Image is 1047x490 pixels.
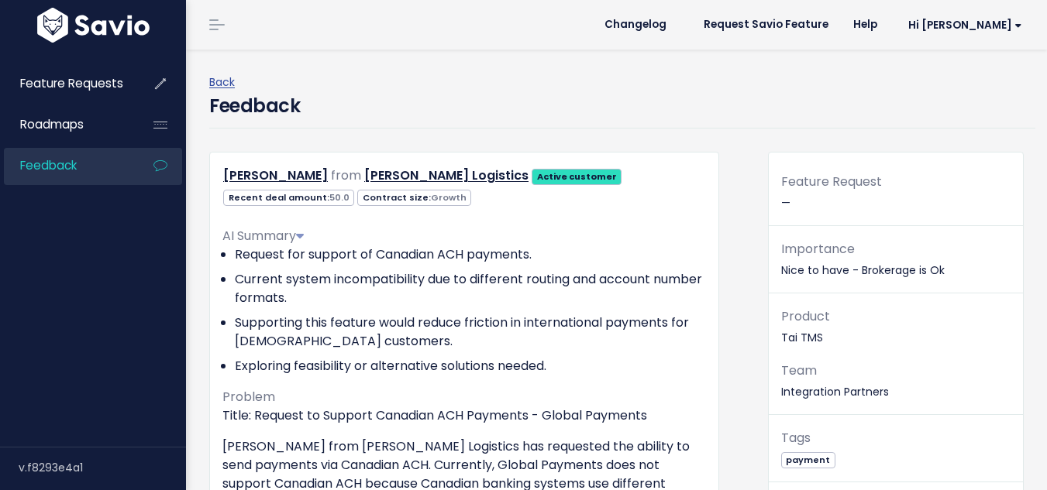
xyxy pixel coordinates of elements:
div: — [769,171,1023,226]
li: Request for support of Canadian ACH payments. [235,245,706,264]
span: 50.0 [329,191,350,204]
a: Hi [PERSON_NAME] [890,13,1035,37]
a: Help [841,13,890,36]
span: Contract size: [357,190,471,206]
h4: Feedback [209,92,300,120]
p: Nice to have - Brokerage is Ok [781,238,1011,280]
span: Problem [222,388,275,406]
span: Team [781,362,817,379]
li: Supporting this feature would reduce friction in international payments for [DEMOGRAPHIC_DATA] cu... [235,314,706,351]
a: Roadmaps [4,107,129,142]
a: Request Savio Feature [691,13,841,36]
a: payment [781,451,835,467]
li: Current system incompatibility due to different routing and account number formats. [235,270,706,307]
span: payment [781,452,835,468]
span: Feature Requests [20,75,123,91]
a: Feedback [4,148,129,183]
span: Recent deal amount: [223,190,354,206]
span: Importance [781,240,855,258]
p: Integration Partners [781,360,1011,402]
span: Hi [PERSON_NAME] [908,19,1022,31]
span: Feature Request [781,173,882,190]
p: Tai TMS [781,306,1011,348]
span: Growth [431,191,467,204]
span: AI Summary [222,227,304,245]
img: logo-white.9d6f32f41409.svg [33,8,153,43]
span: Roadmaps [20,116,84,132]
span: Product [781,307,830,325]
div: v.f8293e4a1 [19,447,186,488]
a: [PERSON_NAME] Logistics [364,166,529,184]
span: Feedback [20,157,77,173]
span: Tags [781,429,811,447]
li: Exploring feasibility or alternative solutions needed. [235,357,706,375]
a: Back [209,74,235,90]
span: from [331,166,361,184]
a: [PERSON_NAME] [223,166,328,184]
span: Changelog [604,19,666,30]
strong: Active customer [537,170,617,183]
a: Feature Requests [4,66,129,101]
p: Title: Request to Support Canadian ACH Payments - Global Payments [222,406,706,425]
